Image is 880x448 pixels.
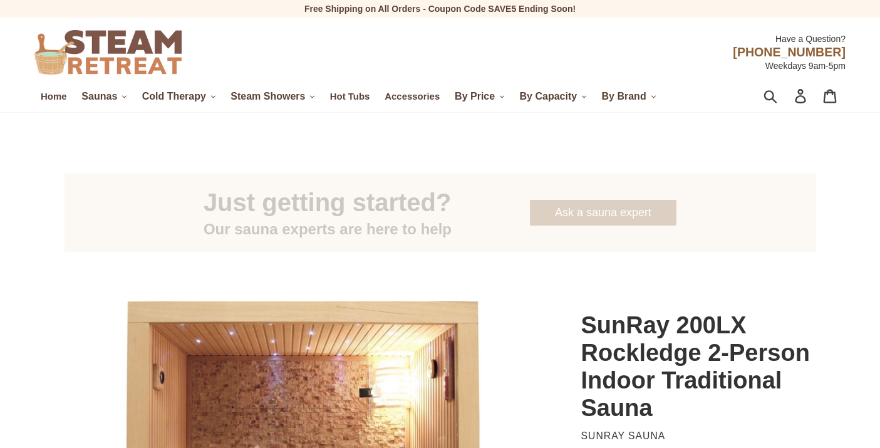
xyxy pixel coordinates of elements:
[324,88,376,105] a: Hot Tubs
[305,26,846,45] div: Have a Question?
[830,398,880,448] button: Live Chat
[34,88,73,105] a: Home
[596,87,663,106] button: By Brand
[136,87,222,106] button: Cold Therapy
[75,87,133,106] button: Saunas
[142,91,206,102] span: Cold Therapy
[224,87,321,106] button: Steam Showers
[448,87,511,106] button: By Price
[770,83,804,110] input: Search
[733,45,846,59] span: [PHONE_NUMBER]
[520,91,577,102] span: By Capacity
[514,87,593,106] button: By Capacity
[385,91,440,102] span: Accessories
[204,186,452,219] div: Just getting started?
[765,61,846,71] span: Weekdays 9am-5pm
[378,88,446,105] a: Accessories
[455,91,495,102] span: By Price
[530,200,676,226] a: Ask a sauna expert
[81,91,117,102] span: Saunas
[204,219,452,240] div: Our sauna experts are here to help
[330,91,370,102] span: Hot Tubs
[34,30,182,75] img: Steam Retreat
[230,91,305,102] span: Steam Showers
[41,91,66,102] span: Home
[581,311,844,422] h1: SunRay 200LX Rockledge 2-Person Indoor Traditional Sauna
[602,91,646,102] span: By Brand
[581,430,839,442] dd: Sunray Sauna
